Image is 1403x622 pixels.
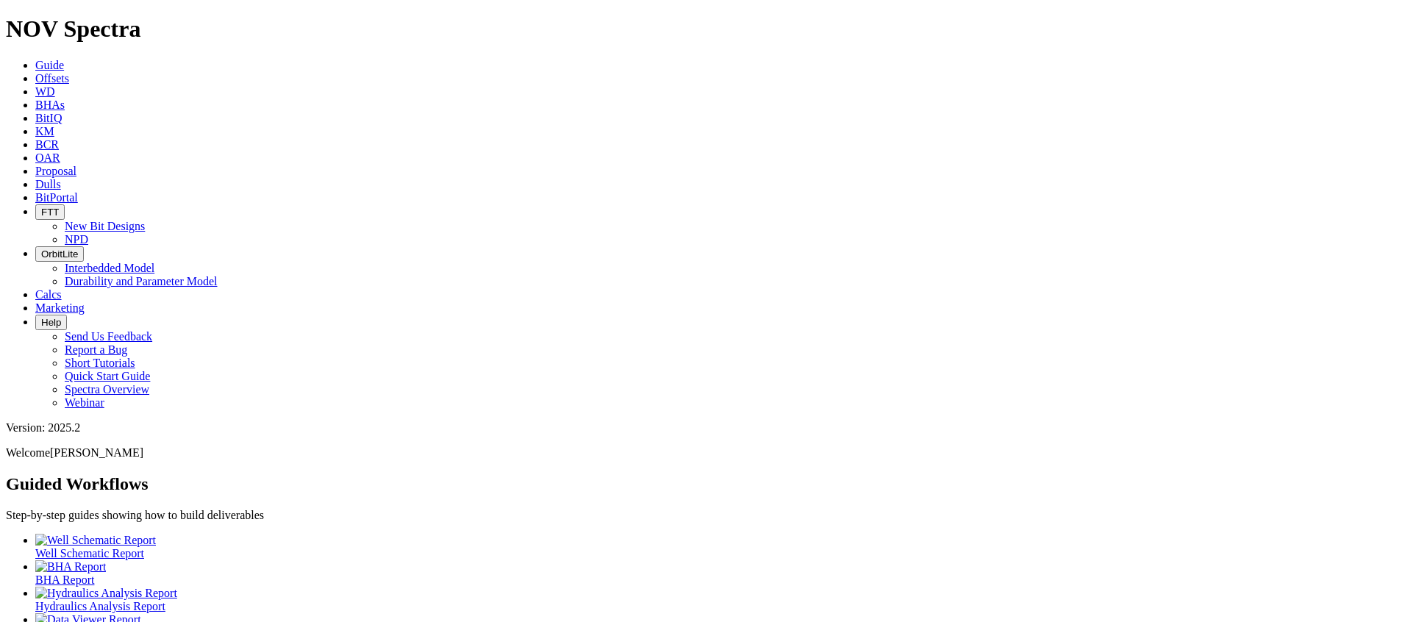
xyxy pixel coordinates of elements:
[65,383,149,396] a: Spectra Overview
[35,547,144,560] span: Well Schematic Report
[35,112,62,124] a: BitIQ
[35,165,76,177] a: Proposal
[65,275,218,287] a: Durability and Parameter Model
[35,600,165,612] span: Hydraulics Analysis Report
[35,301,85,314] a: Marketing
[6,446,1397,460] p: Welcome
[65,370,150,382] a: Quick Start Guide
[6,509,1397,522] p: Step-by-step guides showing how to build deliverables
[35,534,156,547] img: Well Schematic Report
[35,587,177,600] img: Hydraulics Analysis Report
[35,560,106,573] img: BHA Report
[65,220,145,232] a: New Bit Designs
[35,99,65,111] a: BHAs
[35,246,84,262] button: OrbitLite
[35,191,78,204] a: BitPortal
[65,396,104,409] a: Webinar
[35,204,65,220] button: FTT
[41,207,59,218] span: FTT
[6,474,1397,494] h2: Guided Workflows
[65,262,154,274] a: Interbedded Model
[35,288,62,301] a: Calcs
[35,573,94,586] span: BHA Report
[41,317,61,328] span: Help
[35,138,59,151] a: BCR
[65,233,88,246] a: NPD
[35,534,1397,560] a: Well Schematic Report Well Schematic Report
[6,421,1397,435] div: Version: 2025.2
[35,587,1397,612] a: Hydraulics Analysis Report Hydraulics Analysis Report
[35,560,1397,586] a: BHA Report BHA Report
[35,125,54,137] a: KM
[65,343,127,356] a: Report a Bug
[65,330,152,343] a: Send Us Feedback
[35,72,69,85] a: Offsets
[41,249,78,260] span: OrbitLite
[35,178,61,190] a: Dulls
[35,85,55,98] a: WD
[35,151,60,164] a: OAR
[50,446,143,459] span: [PERSON_NAME]
[65,357,135,369] a: Short Tutorials
[35,59,64,71] a: Guide
[35,315,67,330] button: Help
[6,15,1397,43] h1: NOV Spectra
